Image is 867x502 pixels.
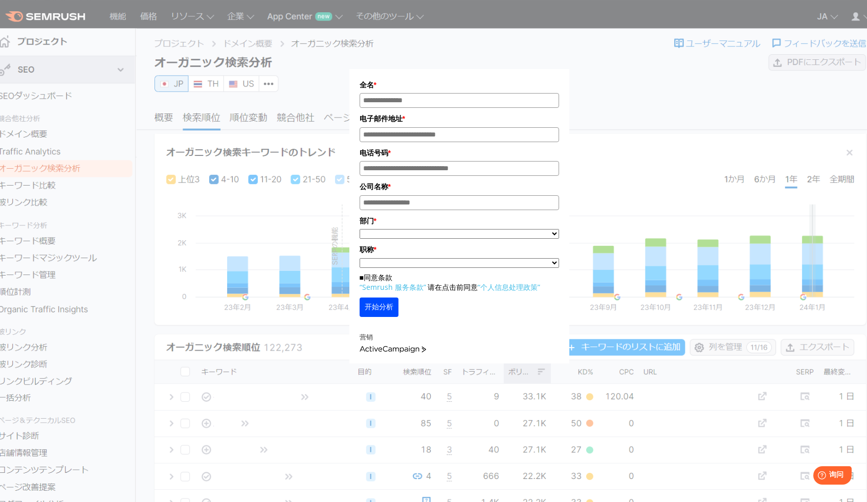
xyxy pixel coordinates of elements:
font: 请在点击前同意 [428,282,478,292]
font: 全名 [360,81,374,89]
font: 电子邮件地址 [360,115,403,123]
font: 营销 [360,333,373,341]
font: 电话号码 [360,149,388,157]
font: 开始分析 [365,303,393,311]
a: “Semrush 服务条款” [360,282,426,292]
button: 开始分析 [360,298,398,317]
font: 部门 [360,217,374,225]
font: 职称 [360,245,374,254]
font: ■同意条款 [360,272,392,282]
font: 公司名称 [360,182,388,191]
iframe: 帮助小部件启动器 [776,462,856,491]
a: “个人信息处理政策” [478,282,540,292]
